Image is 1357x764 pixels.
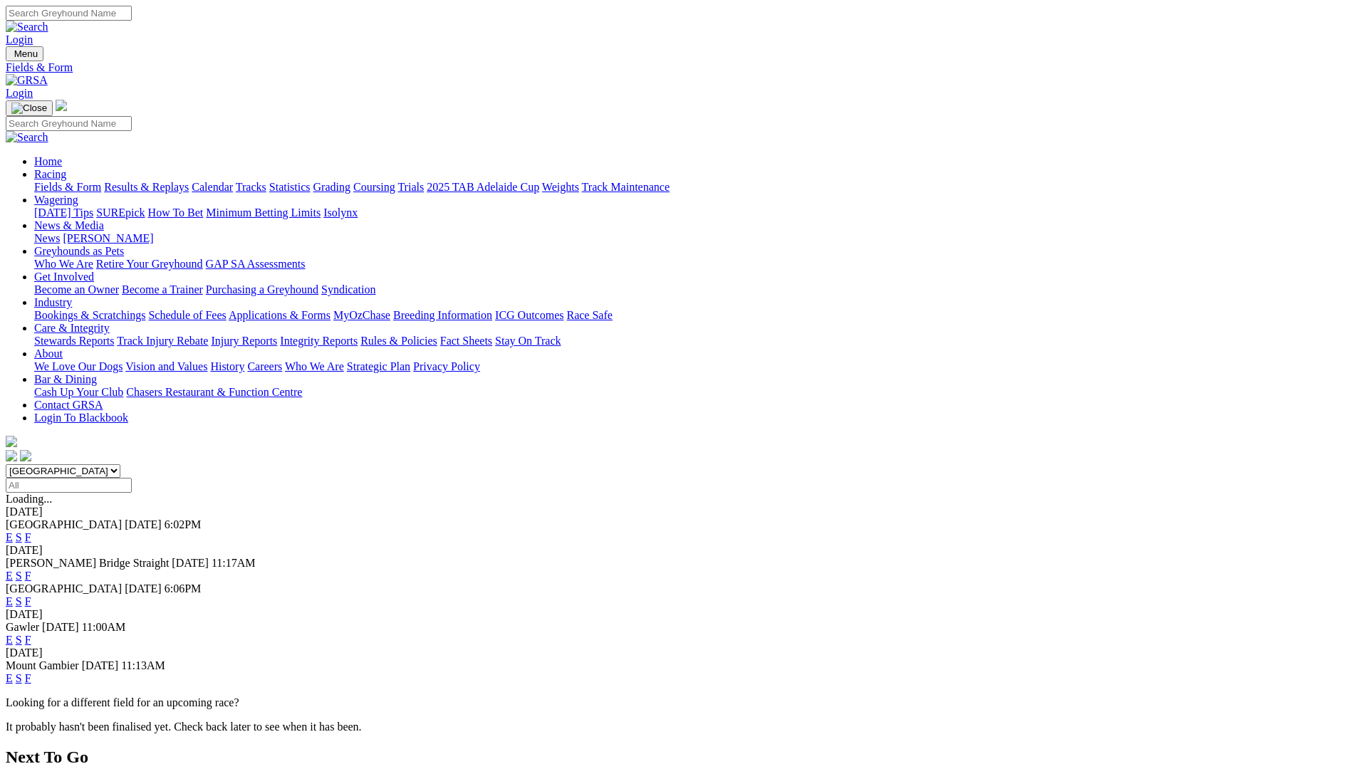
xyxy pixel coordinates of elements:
[206,258,306,270] a: GAP SA Assessments
[6,721,362,733] partial: It probably hasn't been finalised yet. Check back later to see when it has been.
[34,181,1351,194] div: Racing
[165,518,202,530] span: 6:02PM
[25,672,31,684] a: F
[34,347,63,360] a: About
[440,335,492,347] a: Fact Sheets
[6,518,122,530] span: [GEOGRAPHIC_DATA]
[347,360,410,372] a: Strategic Plan
[6,634,13,646] a: E
[25,570,31,582] a: F
[6,116,132,131] input: Search
[34,168,66,180] a: Racing
[6,582,122,595] span: [GEOGRAPHIC_DATA]
[16,531,22,543] a: S
[6,595,13,607] a: E
[313,181,350,193] a: Grading
[6,696,1351,709] p: Looking for a different field for an upcoming race?
[96,206,145,219] a: SUREpick
[6,74,48,87] img: GRSA
[6,450,17,461] img: facebook.svg
[34,386,123,398] a: Cash Up Your Club
[6,21,48,33] img: Search
[34,194,78,206] a: Wagering
[6,100,53,116] button: Toggle navigation
[34,206,1351,219] div: Wagering
[495,335,561,347] a: Stay On Track
[34,271,94,283] a: Get Involved
[34,386,1351,399] div: Bar & Dining
[34,258,93,270] a: Who We Are
[269,181,311,193] a: Statistics
[56,100,67,111] img: logo-grsa-white.png
[34,360,123,372] a: We Love Our Dogs
[6,659,79,671] span: Mount Gambier
[148,206,204,219] a: How To Bet
[122,283,203,295] a: Become a Trainer
[172,557,209,569] span: [DATE]
[6,506,1351,518] div: [DATE]
[393,309,492,321] a: Breeding Information
[34,258,1351,271] div: Greyhounds as Pets
[6,647,1351,659] div: [DATE]
[360,335,437,347] a: Rules & Policies
[125,582,162,595] span: [DATE]
[6,33,33,46] a: Login
[413,360,480,372] a: Privacy Policy
[6,570,13,582] a: E
[34,155,62,167] a: Home
[34,232,1351,245] div: News & Media
[6,672,13,684] a: E
[25,595,31,607] a: F
[34,245,124,257] a: Greyhounds as Pets
[34,373,97,385] a: Bar & Dining
[34,335,114,347] a: Stewards Reports
[34,283,1351,296] div: Get Involved
[16,570,22,582] a: S
[25,531,31,543] a: F
[542,181,579,193] a: Weights
[353,181,395,193] a: Coursing
[285,360,344,372] a: Who We Are
[82,659,119,671] span: [DATE]
[212,557,256,569] span: 11:17AM
[582,181,670,193] a: Track Maintenance
[34,283,119,295] a: Become an Owner
[34,219,104,231] a: News & Media
[323,206,358,219] a: Isolynx
[229,309,331,321] a: Applications & Forms
[210,360,244,372] a: History
[6,131,48,144] img: Search
[6,436,17,447] img: logo-grsa-white.png
[34,181,101,193] a: Fields & Form
[16,672,22,684] a: S
[6,621,39,633] span: Gawler
[236,181,266,193] a: Tracks
[6,6,132,21] input: Search
[247,360,282,372] a: Careers
[96,258,203,270] a: Retire Your Greyhound
[16,634,22,646] a: S
[16,595,22,607] a: S
[206,283,318,295] a: Purchasing a Greyhound
[321,283,375,295] a: Syndication
[34,412,128,424] a: Login To Blackbook
[211,335,277,347] a: Injury Reports
[20,450,31,461] img: twitter.svg
[206,206,321,219] a: Minimum Betting Limits
[6,544,1351,557] div: [DATE]
[34,309,1351,322] div: Industry
[6,531,13,543] a: E
[121,659,165,671] span: 11:13AM
[6,478,132,493] input: Select date
[25,634,31,646] a: F
[6,61,1351,74] a: Fields & Form
[34,309,145,321] a: Bookings & Scratchings
[566,309,612,321] a: Race Safe
[6,87,33,99] a: Login
[333,309,390,321] a: MyOzChase
[192,181,233,193] a: Calendar
[165,582,202,595] span: 6:06PM
[125,518,162,530] span: [DATE]
[104,181,189,193] a: Results & Replays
